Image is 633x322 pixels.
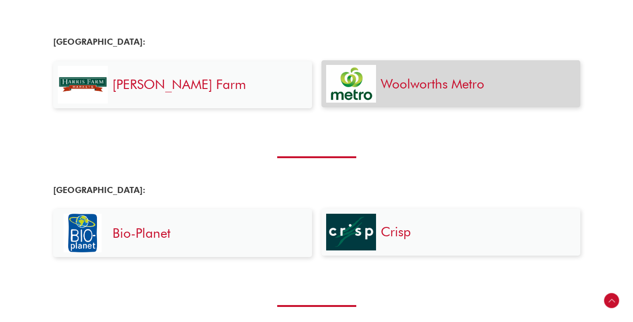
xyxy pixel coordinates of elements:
a: Crisp [381,224,411,240]
a: [PERSON_NAME] Farm [112,76,246,92]
a: Woolworths Metro [381,76,484,92]
h4: [GEOGRAPHIC_DATA]: [53,37,312,47]
h4: [GEOGRAPHIC_DATA]: [53,185,312,195]
a: Bio-Planet [112,225,170,241]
